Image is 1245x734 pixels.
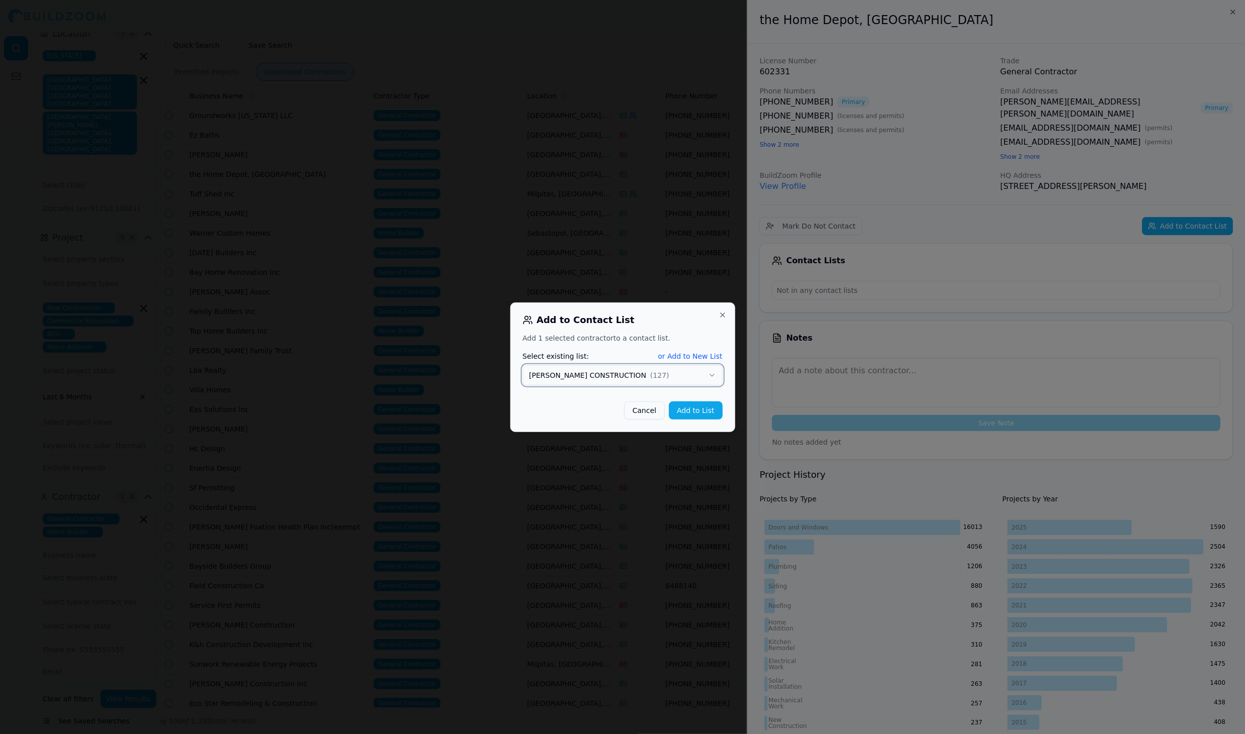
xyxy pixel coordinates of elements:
button: Add to List [669,401,723,420]
h2: Add to Contact List [523,315,723,325]
span: Select existing list: [523,351,589,361]
button: or Add to New List [658,351,722,361]
button: Cancel [624,401,665,420]
div: Add 1 selected contractor to a contact list. [523,333,723,343]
